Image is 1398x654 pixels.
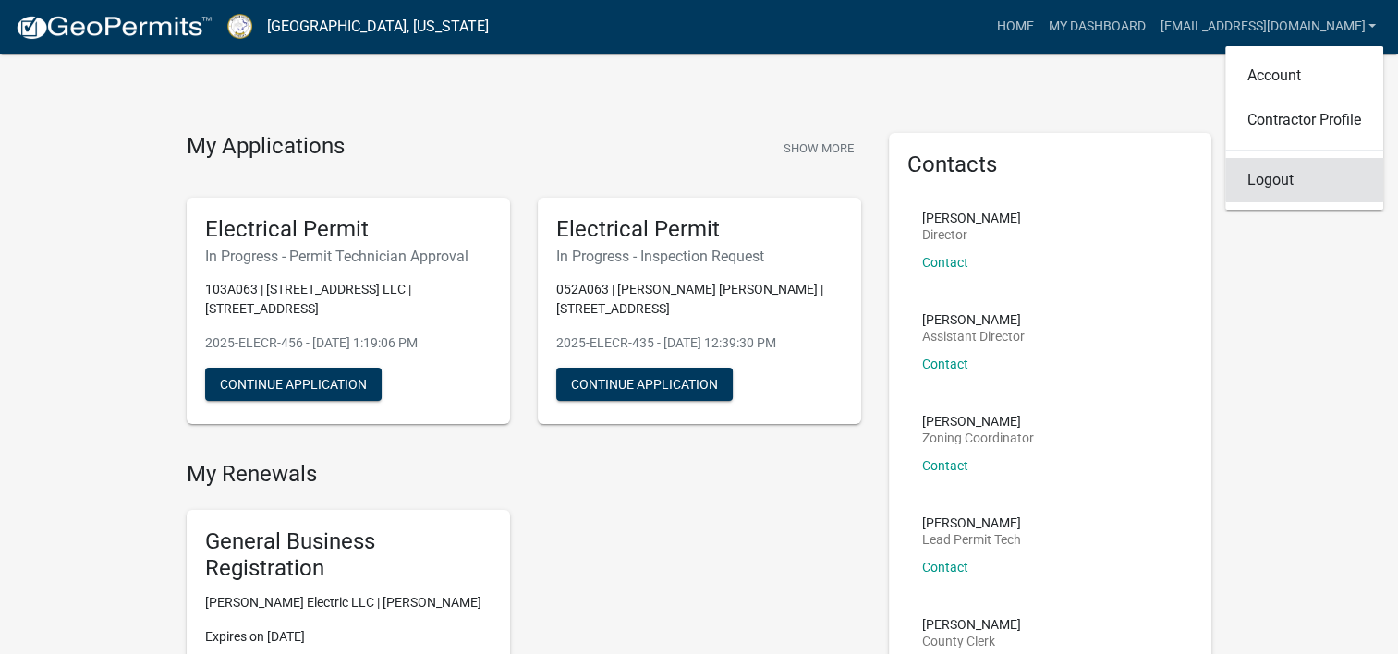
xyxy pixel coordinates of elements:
a: [GEOGRAPHIC_DATA], [US_STATE] [267,11,489,42]
p: 2025-ELECR-456 - [DATE] 1:19:06 PM [205,333,492,353]
h5: Contacts [907,151,1194,178]
h6: In Progress - Permit Technician Approval [205,248,492,265]
h4: My Renewals [187,461,861,488]
p: Assistant Director [922,330,1025,343]
a: Contact [922,357,968,371]
a: Contact [922,458,968,473]
p: Director [922,228,1021,241]
p: [PERSON_NAME] [922,212,1021,224]
h5: General Business Registration [205,528,492,582]
a: My Dashboard [1040,9,1152,44]
p: 103A063 | [STREET_ADDRESS] LLC | [STREET_ADDRESS] [205,280,492,319]
h6: In Progress - Inspection Request [556,248,843,265]
p: 052A063 | [PERSON_NAME] [PERSON_NAME] | [STREET_ADDRESS] [556,280,843,319]
a: Contractor Profile [1225,98,1383,142]
button: Continue Application [556,368,733,401]
a: Contact [922,255,968,270]
p: [PERSON_NAME] Electric LLC | [PERSON_NAME] [205,593,492,612]
h4: My Applications [187,133,345,161]
h5: Electrical Permit [556,216,843,243]
p: [PERSON_NAME] [922,618,1021,631]
h5: Electrical Permit [205,216,492,243]
p: Expires on [DATE] [205,627,492,647]
p: Lead Permit Tech [922,533,1021,546]
a: Home [989,9,1040,44]
p: [PERSON_NAME] [922,313,1025,326]
a: Account [1225,54,1383,98]
a: Contact [922,560,968,575]
button: Show More [776,133,861,163]
button: Continue Application [205,368,382,401]
p: Zoning Coordinator [922,431,1034,444]
p: County Clerk [922,635,1021,648]
img: Putnam County, Georgia [227,14,252,39]
p: 2025-ELECR-435 - [DATE] 12:39:30 PM [556,333,843,353]
div: [EMAIL_ADDRESS][DOMAIN_NAME] [1225,46,1383,210]
a: [EMAIL_ADDRESS][DOMAIN_NAME] [1152,9,1383,44]
p: [PERSON_NAME] [922,415,1034,428]
p: [PERSON_NAME] [922,516,1021,529]
a: Logout [1225,158,1383,202]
